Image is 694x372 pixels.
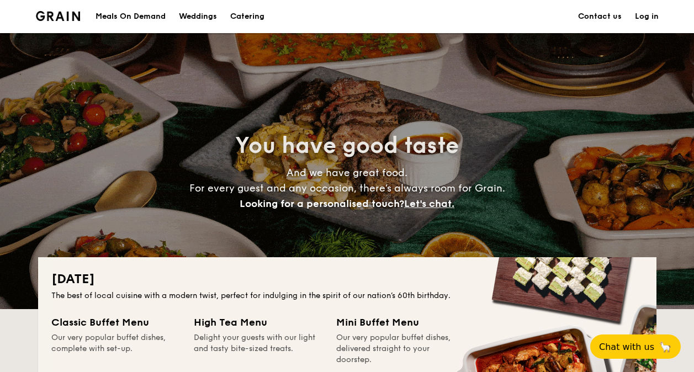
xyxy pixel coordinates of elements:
[240,198,404,210] span: Looking for a personalised touch?
[235,132,459,159] span: You have good taste
[599,342,654,352] span: Chat with us
[194,332,323,365] div: Delight your guests with our light and tasty bite-sized treats.
[51,270,643,288] h2: [DATE]
[659,341,672,353] span: 🦙
[36,11,81,21] img: Grain
[51,315,181,330] div: Classic Buffet Menu
[336,332,465,365] div: Our very popular buffet dishes, delivered straight to your doorstep.
[404,198,454,210] span: Let's chat.
[51,290,643,301] div: The best of local cuisine with a modern twist, perfect for indulging in the spirit of our nation’...
[36,11,81,21] a: Logotype
[590,334,681,359] button: Chat with us🦙
[189,167,505,210] span: And we have great food. For every guest and any occasion, there’s always room for Grain.
[194,315,323,330] div: High Tea Menu
[51,332,181,365] div: Our very popular buffet dishes, complete with set-up.
[336,315,465,330] div: Mini Buffet Menu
